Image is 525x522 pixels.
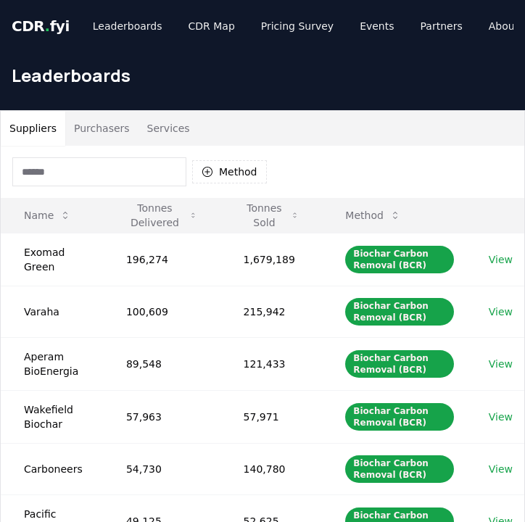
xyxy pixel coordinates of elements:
[103,286,220,337] td: 100,609
[489,357,513,371] a: View
[489,304,513,319] a: View
[1,443,103,494] td: Carboneers
[489,462,513,476] a: View
[45,17,50,35] span: .
[220,286,323,337] td: 215,942
[334,201,413,230] button: Method
[409,13,474,39] a: Partners
[1,390,103,443] td: Wakefield Biochar
[12,64,513,87] h1: Leaderboards
[220,337,323,390] td: 121,433
[12,17,70,35] span: CDR fyi
[345,298,453,326] div: Biochar Carbon Removal (BCR)
[192,160,267,183] button: Method
[345,455,453,483] div: Biochar Carbon Removal (BCR)
[220,233,323,286] td: 1,679,189
[177,13,247,39] a: CDR Map
[249,13,345,39] a: Pricing Survey
[232,201,311,230] button: Tonnes Sold
[103,337,220,390] td: 89,548
[489,410,513,424] a: View
[345,350,453,378] div: Biochar Carbon Removal (BCR)
[345,246,453,273] div: Biochar Carbon Removal (BCR)
[103,443,220,494] td: 54,730
[1,233,103,286] td: Exomad Green
[1,286,103,337] td: Varaha
[12,201,83,230] button: Name
[489,252,513,267] a: View
[139,111,199,146] button: Services
[348,13,405,39] a: Events
[103,233,220,286] td: 196,274
[103,390,220,443] td: 57,963
[345,403,453,431] div: Biochar Carbon Removal (BCR)
[12,16,70,36] a: CDR.fyi
[65,111,139,146] button: Purchasers
[115,201,209,230] button: Tonnes Delivered
[220,443,323,494] td: 140,780
[81,13,174,39] a: Leaderboards
[1,337,103,390] td: Aperam BioEnergia
[1,111,65,146] button: Suppliers
[220,390,323,443] td: 57,971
